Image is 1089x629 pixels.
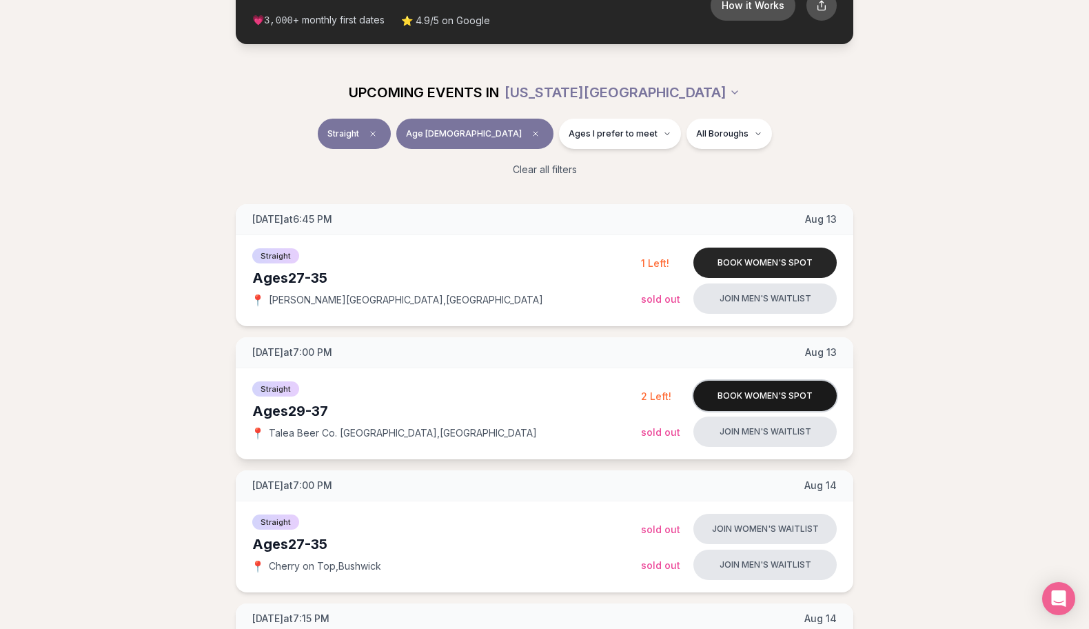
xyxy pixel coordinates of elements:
[252,248,299,263] span: Straight
[641,559,680,571] span: Sold Out
[252,294,263,306] span: 📍
[693,514,837,544] button: Join women's waitlist
[641,426,680,438] span: Sold Out
[252,561,263,572] span: 📍
[505,77,740,108] button: [US_STATE][GEOGRAPHIC_DATA]
[349,83,499,102] span: UPCOMING EVENTS IN
[365,126,381,142] span: Clear event type filter
[641,293,680,305] span: Sold Out
[406,128,522,139] span: Age [DEMOGRAPHIC_DATA]
[252,515,299,530] span: Straight
[252,212,332,226] span: [DATE] at 6:45 PM
[527,126,544,142] span: Clear age
[569,128,658,139] span: Ages I prefer to meet
[804,479,837,492] span: Aug 14
[641,523,680,535] span: Sold Out
[641,390,671,402] span: 2 Left!
[252,612,329,626] span: [DATE] at 7:15 PM
[252,13,385,28] span: 💗 + monthly first dates
[693,283,837,314] button: Join men's waitlist
[269,426,537,440] span: Talea Beer Co. [GEOGRAPHIC_DATA] , [GEOGRAPHIC_DATA]
[396,119,553,149] button: Age [DEMOGRAPHIC_DATA]Clear age
[693,248,837,278] button: Book women's spot
[269,293,543,307] span: [PERSON_NAME][GEOGRAPHIC_DATA] , [GEOGRAPHIC_DATA]
[269,559,381,573] span: Cherry on Top , Bushwick
[252,381,299,397] span: Straight
[252,401,641,421] div: Ages 29-37
[559,119,681,149] button: Ages I prefer to meet
[401,14,490,28] span: ⭐ 4.9/5 on Google
[252,535,641,554] div: Ages 27-35
[505,154,585,185] button: Clear all filters
[804,612,837,626] span: Aug 14
[693,381,837,411] button: Book women's spot
[805,212,837,226] span: Aug 13
[327,128,359,139] span: Straight
[686,119,772,149] button: All Boroughs
[252,268,641,288] div: Ages 27-35
[693,417,837,447] button: Join men's waitlist
[641,257,669,269] span: 1 Left!
[693,550,837,580] button: Join men's waitlist
[252,428,263,439] span: 📍
[252,346,332,359] span: [DATE] at 7:00 PM
[696,128,749,139] span: All Boroughs
[1042,582,1075,615] div: Open Intercom Messenger
[318,119,391,149] button: StraightClear event type filter
[264,15,293,26] span: 3,000
[252,479,332,492] span: [DATE] at 7:00 PM
[805,346,837,359] span: Aug 13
